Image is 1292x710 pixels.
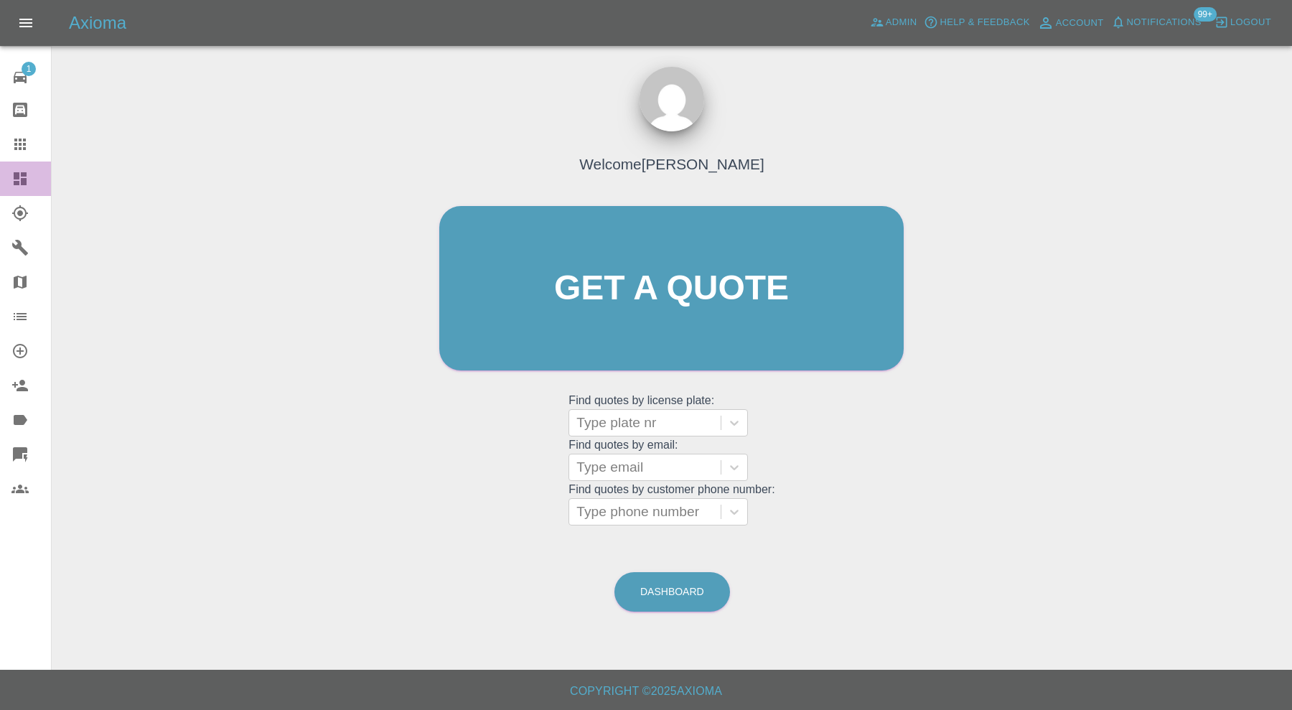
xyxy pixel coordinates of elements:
span: 99+ [1194,7,1217,22]
img: ... [640,67,704,131]
h4: Welcome [PERSON_NAME] [579,153,764,175]
a: Get a quote [439,206,904,370]
span: Help & Feedback [940,14,1029,31]
button: Help & Feedback [920,11,1033,34]
button: Logout [1211,11,1275,34]
h6: Copyright © 2025 Axioma [11,681,1281,701]
span: Logout [1230,14,1271,31]
span: Notifications [1127,14,1202,31]
grid: Find quotes by license plate: [568,394,774,436]
span: Admin [886,14,917,31]
button: Notifications [1108,11,1205,34]
a: Admin [866,11,921,34]
button: Open drawer [9,6,43,40]
a: Dashboard [614,572,730,612]
h5: Axioma [69,11,126,34]
a: Account [1034,11,1108,34]
span: 1 [22,62,36,76]
grid: Find quotes by customer phone number: [568,483,774,526]
grid: Find quotes by email: [568,439,774,481]
span: Account [1056,15,1104,32]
